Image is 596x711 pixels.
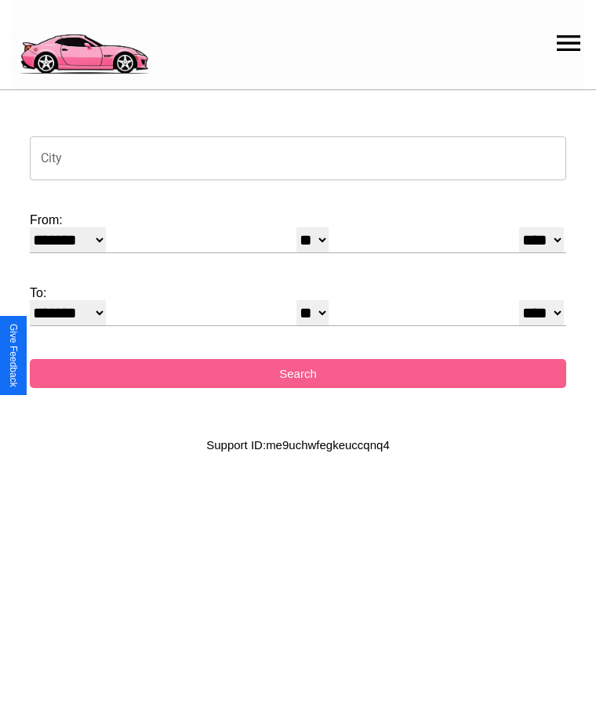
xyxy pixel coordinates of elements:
label: To: [30,286,566,300]
img: logo [12,8,155,78]
button: Search [30,359,566,388]
label: From: [30,213,566,227]
p: Support ID: me9uchwfegkeuccqnq4 [206,434,389,455]
div: Give Feedback [8,324,19,387]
